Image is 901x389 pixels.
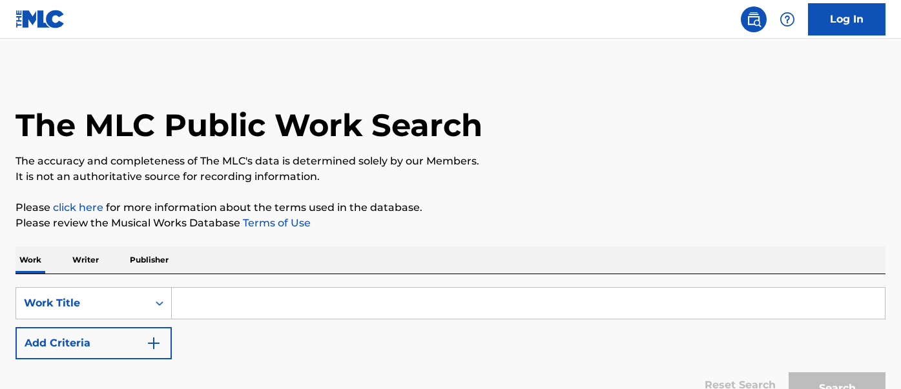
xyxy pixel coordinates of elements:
[16,106,482,145] h1: The MLC Public Work Search
[808,3,885,35] a: Log In
[780,12,795,27] img: help
[126,246,172,274] p: Publisher
[774,6,800,32] div: Help
[746,12,761,27] img: search
[53,201,103,214] a: click here
[68,246,103,274] p: Writer
[24,295,140,311] div: Work Title
[16,327,172,359] button: Add Criteria
[16,200,885,215] p: Please for more information about the terms used in the database.
[16,215,885,231] p: Please review the Musical Works Database
[146,335,161,351] img: 9d2ae6d4665cec9f34b9.svg
[240,217,311,229] a: Terms of Use
[16,10,65,28] img: MLC Logo
[16,154,885,169] p: The accuracy and completeness of The MLC's data is determined solely by our Members.
[741,6,767,32] a: Public Search
[16,169,885,185] p: It is not an authoritative source for recording information.
[16,246,45,274] p: Work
